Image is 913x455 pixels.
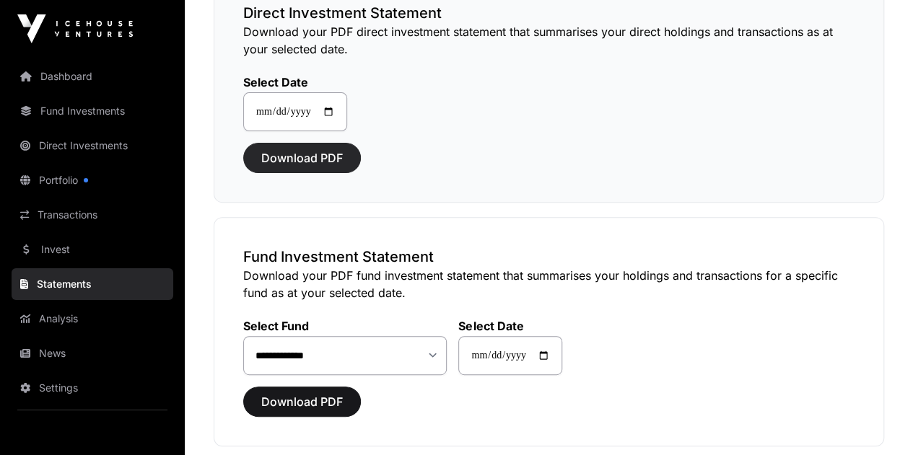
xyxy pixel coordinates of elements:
a: Direct Investments [12,130,173,162]
p: Download your PDF fund investment statement that summarises your holdings and transactions for a ... [243,267,855,301]
h3: Direct Investment Statement [243,3,855,23]
a: Portfolio [12,164,173,196]
span: Download PDF [261,149,343,167]
img: Icehouse Ventures Logo [17,14,133,43]
p: Download your PDF direct investment statement that summarises your direct holdings and transactio... [243,23,855,58]
label: Select Date [458,319,562,333]
a: Download PDF [243,401,361,415]
a: Analysis [12,303,173,335]
a: News [12,337,173,369]
h3: Fund Investment Statement [243,247,855,267]
iframe: Chat Widget [841,386,913,455]
label: Select Fund [243,319,447,333]
a: Dashboard [12,61,173,92]
a: Download PDF [243,157,361,172]
button: Download PDF [243,143,361,173]
a: Transactions [12,199,173,231]
a: Settings [12,372,173,404]
button: Download PDF [243,386,361,417]
a: Fund Investments [12,95,173,127]
span: Download PDF [261,393,343,410]
a: Statements [12,268,173,300]
a: Invest [12,234,173,265]
label: Select Date [243,75,347,89]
